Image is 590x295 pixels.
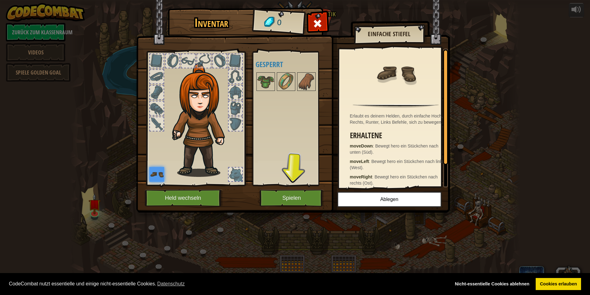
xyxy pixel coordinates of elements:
h3: Erhaltene [350,131,445,140]
img: hr.png [353,104,438,108]
span: Bewegt hero ein Stückchen nach unten (Süd). [350,143,438,155]
img: hair_f2.png [169,63,236,177]
span: Bewegt hero ein Stückchen nach links (West). [350,159,445,170]
img: portrait.png [149,167,164,182]
span: Bewegt hero ein Stückchen nach rechts (Ost). [350,174,438,186]
button: Ablegen [337,192,442,207]
span: : [369,159,372,164]
strong: moveRight [350,174,372,179]
h2: Einfache Stiefel [360,31,418,37]
h4: Gesperrt [256,60,333,68]
span: 0 [276,17,282,28]
button: Held wechseln [145,190,223,207]
div: Erlaubt es deinem Helden, durch einfache Hoch, Rechts, Runter, Links Befehle, sich zu bewegen. [350,113,445,125]
h1: Inventar [172,16,251,29]
a: deny cookies [451,278,534,290]
img: portrait.png [298,73,315,90]
span: CodeCombat nutzt essentielle und einige nicht-essentielle Cookies. [9,279,446,289]
img: portrait.png [376,53,416,93]
span: : [372,174,375,179]
strong: moveDown [350,143,373,148]
strong: moveLeft [350,159,369,164]
a: learn more about cookies [156,279,185,289]
img: portrait.png [257,73,274,90]
a: allow cookies [536,278,581,290]
img: portrait.png [277,73,295,90]
span: : [373,143,375,148]
button: Spielen [260,190,324,207]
